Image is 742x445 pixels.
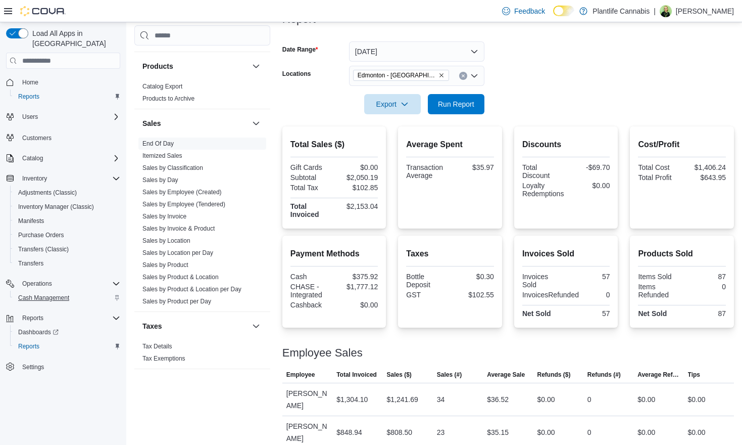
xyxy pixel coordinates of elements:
strong: Net Sold [522,309,551,318]
button: Catalog [18,152,47,164]
div: $0.00 [568,182,610,190]
span: Sales by Invoice & Product [142,225,215,233]
span: Adjustments (Classic) [14,187,120,199]
a: Transfers [14,257,47,270]
span: Sales (#) [437,371,462,379]
button: Settings [2,360,124,374]
button: Taxes [250,320,262,332]
div: Bottle Deposit [406,273,448,289]
span: Sales by Classification [142,164,203,172]
h3: Products [142,61,173,71]
span: Manifests [14,215,120,227]
span: Dark Mode [553,16,554,17]
span: Catalog Export [142,82,182,91]
h2: Discounts [522,139,610,151]
button: Export [364,94,421,114]
span: Tax Exemptions [142,354,185,363]
div: 0 [587,426,591,438]
button: Reports [10,339,124,353]
button: Reports [2,311,124,325]
a: Sales by Location per Day [142,249,213,256]
div: $102.55 [452,291,494,299]
a: Sales by Product & Location per Day [142,286,241,293]
span: Users [22,113,38,121]
div: Taxes [134,340,270,369]
div: $375.92 [336,273,378,281]
button: Reports [18,312,47,324]
span: Catalog [18,152,120,164]
label: Locations [282,70,311,78]
span: Refunds ($) [537,371,571,379]
div: 0 [587,393,591,406]
a: Customers [18,132,56,144]
a: Sales by Product & Location [142,274,219,281]
span: Reports [18,342,39,350]
div: $36.52 [487,393,509,406]
a: Sales by Invoice [142,213,186,220]
span: Average Sale [487,371,525,379]
div: Items Sold [638,273,680,281]
button: Operations [18,278,56,290]
button: Manifests [10,214,124,228]
span: Refunds (#) [587,371,621,379]
a: Adjustments (Classic) [14,187,81,199]
a: Itemized Sales [142,152,182,159]
span: Inventory [22,174,47,183]
span: Reports [14,340,120,352]
span: Inventory Manager (Classic) [14,201,120,213]
div: $0.00 [688,393,706,406]
span: Transfers [18,259,43,268]
span: Purchase Orders [14,229,120,241]
div: Loyalty Redemptions [522,182,564,198]
span: Sales by Day [142,176,178,184]
button: Users [2,110,124,124]
div: $0.00 [537,393,555,406]
a: Sales by Day [142,176,178,184]
a: Sales by Employee (Created) [142,189,222,196]
div: 34 [437,393,445,406]
span: Operations [18,278,120,290]
h2: Invoices Sold [522,248,610,260]
div: $0.00 [637,393,655,406]
button: Inventory [2,171,124,186]
div: 57 [568,273,610,281]
button: Inventory Manager (Classic) [10,200,124,214]
span: Adjustments (Classic) [18,189,77,197]
span: Cash Management [14,292,120,304]
div: Cash [290,273,332,281]
span: Sales by Product [142,261,188,269]
div: GST [406,291,448,299]
span: Reports [18,93,39,101]
span: Sales by Product & Location per Day [142,285,241,293]
div: $848.94 [336,426,362,438]
div: $35.15 [487,426,509,438]
div: 23 [437,426,445,438]
div: $0.00 [336,163,378,171]
a: Tax Details [142,343,172,350]
span: Run Report [438,99,474,109]
a: Sales by Product [142,261,188,269]
button: Cash Management [10,291,124,305]
span: Total Invoiced [336,371,377,379]
span: Reports [22,314,43,322]
button: Reports [10,90,124,104]
div: [PERSON_NAME] [282,383,332,416]
span: Inventory [18,172,120,185]
button: Remove Edmonton - ICE District from selection in this group [438,72,444,78]
a: Settings [18,361,48,373]
div: 0 [684,283,726,291]
span: Dashboards [18,328,59,336]
button: Operations [2,277,124,291]
button: Sales [142,118,248,128]
span: Average Refund [637,371,679,379]
div: $2,153.04 [336,202,378,210]
a: Catalog Export [142,83,182,90]
span: Customers [22,134,52,142]
span: Catalog [22,154,43,162]
a: Inventory Manager (Classic) [14,201,98,213]
h2: Taxes [406,248,494,260]
button: Catalog [2,151,124,165]
span: Reports [14,91,120,103]
h3: Taxes [142,321,162,331]
a: Sales by Product per Day [142,298,211,305]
